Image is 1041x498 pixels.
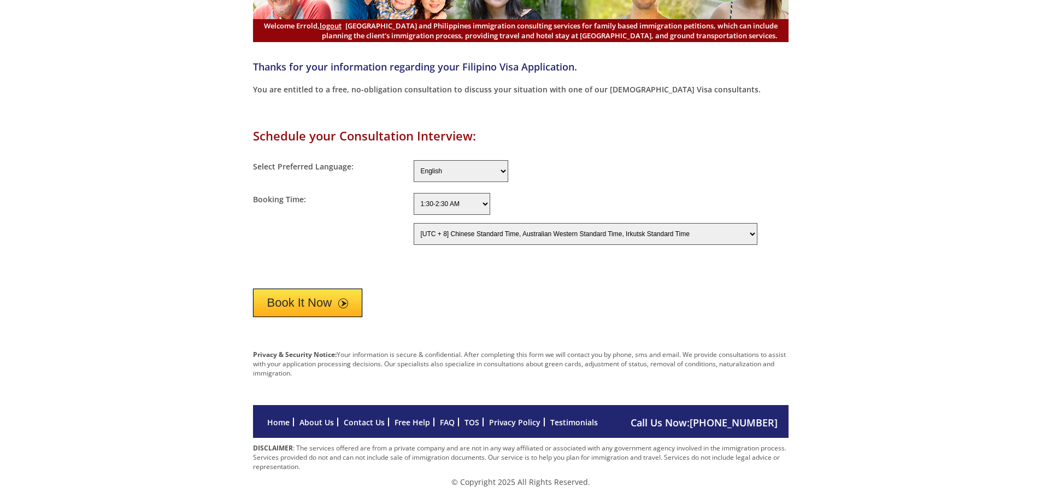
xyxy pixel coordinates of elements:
a: FAQ [440,417,455,427]
a: Privacy Policy [489,417,540,427]
a: TOS [464,417,479,427]
span: Call Us Now: [631,416,778,429]
span: Welcome Errold, [264,21,342,31]
a: Testimonials [550,417,598,427]
a: [PHONE_NUMBER] [690,416,778,429]
strong: Privacy & Security Notice: [253,350,337,359]
h1: Schedule your Consultation Interview: [253,127,789,144]
p: Your information is secure & confidential. After completing this form we will contact you by phon... [253,350,789,378]
label: Booking Time: [253,194,306,204]
p: You are entitled to a free, no-obligation consultation to discuss your situation with one of our ... [253,84,789,95]
h4: Thanks for your information regarding your Filipino Visa Application. [253,60,789,73]
a: logout [320,21,342,31]
strong: DISCLAIMER [253,443,293,453]
a: About Us [299,417,334,427]
p: : The services offered are from a private company and are not in any way affiliated or associated... [253,443,789,471]
a: Free Help [395,417,430,427]
label: Select Preferred Language: [253,161,354,172]
a: Contact Us [344,417,385,427]
button: Book It Now [253,289,363,317]
a: Home [267,417,290,427]
p: © Copyright 2025 All Rights Reserved. [253,477,789,487]
span: [GEOGRAPHIC_DATA] and Philippines immigration consulting services for family based immigration pe... [264,21,778,40]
